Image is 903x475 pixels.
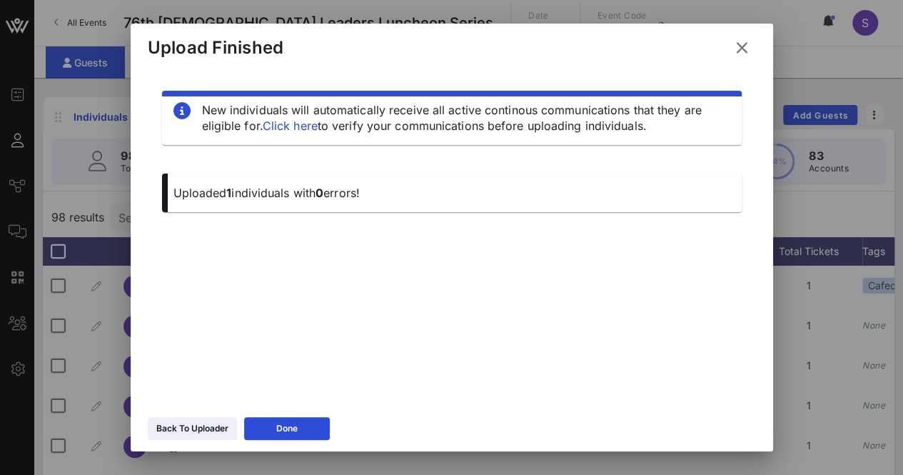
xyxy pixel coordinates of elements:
[316,186,323,200] span: 0
[226,186,231,200] span: 1
[263,119,318,133] a: Click here
[148,37,284,59] div: Upload Finished
[276,421,298,436] div: Done
[148,417,237,440] button: Back To Uploader
[156,421,228,436] div: Back To Uploader
[244,417,330,440] button: Done
[173,185,730,201] p: Uploaded individuals with errors!
[202,102,730,134] div: New individuals will automatically receive all active continous communications that they are elig...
